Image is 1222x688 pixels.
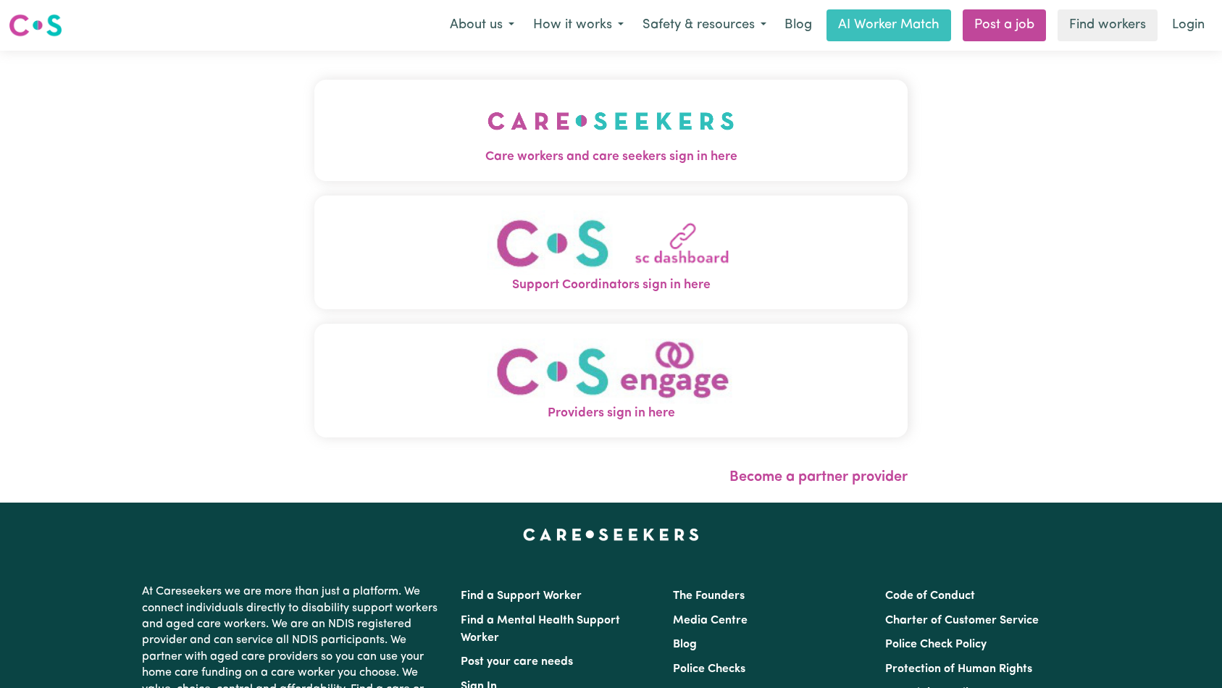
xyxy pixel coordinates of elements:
[1058,9,1158,41] a: Find workers
[633,10,776,41] button: Safety & resources
[314,404,908,423] span: Providers sign in here
[524,10,633,41] button: How it works
[1163,9,1213,41] a: Login
[729,470,908,484] a: Become a partner provider
[314,276,908,295] span: Support Coordinators sign in here
[673,590,745,602] a: The Founders
[673,639,697,650] a: Blog
[673,615,748,626] a: Media Centre
[523,529,699,540] a: Careseekers home page
[776,9,821,41] a: Blog
[314,324,908,437] button: Providers sign in here
[440,10,524,41] button: About us
[826,9,951,41] a: AI Worker Match
[885,615,1039,626] a: Charter of Customer Service
[314,80,908,181] button: Care workers and care seekers sign in here
[673,663,745,675] a: Police Checks
[314,148,908,167] span: Care workers and care seekers sign in here
[9,9,62,42] a: Careseekers logo
[461,615,620,644] a: Find a Mental Health Support Worker
[885,590,975,602] a: Code of Conduct
[9,12,62,38] img: Careseekers logo
[885,639,987,650] a: Police Check Policy
[461,656,573,668] a: Post your care needs
[461,590,582,602] a: Find a Support Worker
[963,9,1046,41] a: Post a job
[885,663,1032,675] a: Protection of Human Rights
[314,196,908,309] button: Support Coordinators sign in here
